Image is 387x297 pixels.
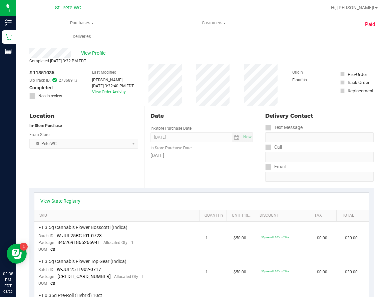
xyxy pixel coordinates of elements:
a: Unit Price [232,213,252,218]
a: View Order Activity [92,90,126,94]
a: Customers [148,16,280,30]
a: Purchases [16,16,148,30]
span: Allocated Qty [103,240,127,245]
div: [DATE] 3:32:40 PM EDT [92,83,134,89]
span: 27368913 [59,77,77,83]
span: 30premall: 30% off line [261,236,289,239]
label: Text Message [265,123,303,132]
span: Paid [365,21,375,28]
span: $0.00 [317,235,327,241]
span: ea [50,246,55,252]
span: # 11851035 [29,69,54,76]
input: Format: (999) 999-9999 [265,132,374,142]
span: UOM [38,281,47,286]
a: Deliveries [16,30,148,44]
span: $50.00 [234,235,246,241]
span: Package [38,274,54,279]
span: Completed [29,84,53,91]
div: Date [150,112,253,120]
div: Replacement [348,87,373,94]
label: Email [265,162,286,172]
label: Origin [292,69,303,75]
span: FT 3.5g Cannabis Flower Top Gear (Indica) [38,258,126,265]
label: In-Store Purchase Date [150,145,191,151]
span: Needs review [38,93,62,99]
span: [CREDIT_CARD_NUMBER] [57,274,111,279]
label: From Store [29,132,49,138]
label: Last Modified [92,69,116,75]
span: 1 [131,240,133,245]
label: In-Store Purchase Date [150,125,191,131]
span: Package [38,240,54,245]
a: Tax [314,213,334,218]
span: Deliveries [64,34,100,40]
span: Batch ID [38,234,53,238]
a: Discount [260,213,307,218]
span: W-JUL25T1902-0717 [57,267,101,272]
span: BioTrack ID: [29,77,51,83]
span: 30premall: 30% off line [261,270,289,273]
p: 08/26 [3,289,13,294]
span: 1 [141,274,144,279]
inline-svg: Inventory [5,19,12,26]
strong: In-Store Purchase [29,123,62,128]
div: Delivery Contact [265,112,374,120]
label: Call [265,142,282,152]
div: Flourish [292,77,326,83]
div: Pre-Order [348,71,367,78]
iframe: Resource center unread badge [20,243,28,251]
p: 03:38 PM EDT [3,271,13,289]
span: UOM [38,247,47,252]
span: Customers [148,20,279,26]
span: Completed [DATE] 3:32 PM EDT [29,59,86,63]
span: W-JUL25BCT01-0723 [57,233,102,238]
span: Batch ID [38,267,53,272]
span: $0.00 [317,269,327,275]
div: Location [29,112,138,120]
span: $30.00 [345,269,358,275]
span: Purchases [16,20,148,26]
span: Hi, [PERSON_NAME]! [331,5,374,10]
a: SKU [39,213,197,218]
div: [PERSON_NAME] [92,77,134,83]
span: $50.00 [234,269,246,275]
a: Quantity [205,213,224,218]
a: Total [342,213,362,218]
span: $30.00 [345,235,358,241]
div: [DATE] [150,152,253,159]
span: ea [50,280,55,286]
span: FT 3.5g Cannabis Flower Bosscotti (Indica) [38,224,127,231]
span: Allocated Qty [114,274,138,279]
span: View Profile [81,50,108,57]
span: 1 [206,235,208,241]
a: View State Registry [40,198,80,204]
div: Back Order [348,79,370,86]
inline-svg: Reports [5,48,12,55]
span: 8462691865266941 [57,240,100,245]
span: St. Pete WC [55,5,81,11]
iframe: Resource center [7,244,27,264]
inline-svg: Retail [5,34,12,40]
span: 1 [206,269,208,275]
input: Format: (999) 999-9999 [265,152,374,162]
span: In Sync [52,77,57,83]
